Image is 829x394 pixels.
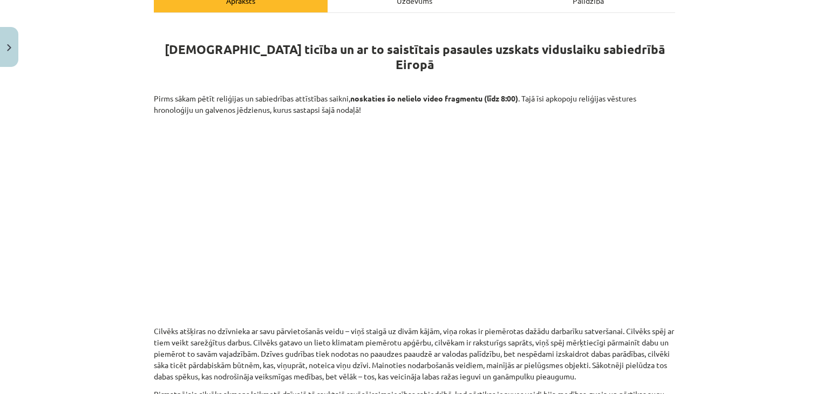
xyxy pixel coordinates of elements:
[154,93,675,116] p: Pirms sākam pētīt reliģijas un sabiedrības attīstības saikni, . Tajā īsi apkopoju reliģijas vēstu...
[154,325,675,382] p: Cilvēks atšķiras no dzīvnieka ar savu pārvietošanās veidu – viņš staigā uz divām kājām, viņa roka...
[165,42,665,72] strong: [DEMOGRAPHIC_DATA] ticība un ar to saistītais pasaules uzskats viduslaiku sabiedrībā Eiropā
[350,93,518,103] strong: noskaties šo nelielo video fragmentu (līdz 8:00)
[7,44,11,51] img: icon-close-lesson-0947bae3869378f0d4975bcd49f059093ad1ed9edebbc8119c70593378902aed.svg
